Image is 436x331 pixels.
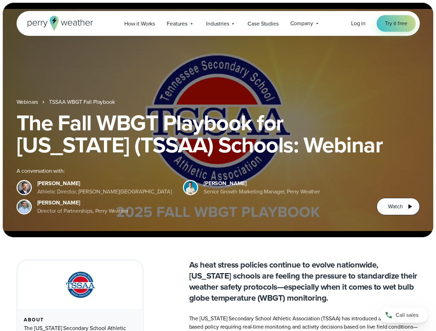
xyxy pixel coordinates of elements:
[388,202,403,211] span: Watch
[204,179,320,188] div: [PERSON_NAME]
[204,188,320,196] div: Senior Growth Marketing Manager, Perry Weather
[167,20,187,28] span: Features
[18,200,31,213] img: Jeff Wood
[24,317,136,323] div: About
[377,15,415,32] a: Try it free
[351,19,366,27] span: Log in
[37,199,128,207] div: [PERSON_NAME]
[377,198,419,215] button: Watch
[118,17,161,31] a: How it Works
[37,179,172,188] div: [PERSON_NAME]
[124,20,155,28] span: How it Works
[351,19,366,28] a: Log in
[37,188,172,196] div: Athletic Director, [PERSON_NAME][GEOGRAPHIC_DATA]
[379,308,428,323] a: Call sales
[242,17,284,31] a: Case Studies
[37,207,128,215] div: Director of Partnerships, Perry Weather
[385,19,407,28] span: Try it free
[17,112,420,156] h1: The Fall WBGT Playbook for [US_STATE] (TSSAA) Schools: Webinar
[184,181,197,194] img: Spencer Patton, Perry Weather
[248,20,278,28] span: Case Studies
[49,98,115,106] a: TSSAA WBGT Fall Playbook
[18,181,31,194] img: Brian Wyatt
[206,20,229,28] span: Industries
[17,98,420,106] nav: Breadcrumb
[396,311,418,319] span: Call sales
[17,167,366,175] div: A conversation with:
[17,98,38,106] a: Webinars
[57,269,103,301] img: TSSAA-Tennessee-Secondary-School-Athletic-Association.svg
[290,19,313,28] span: Company
[189,259,420,303] p: As heat stress policies continue to evolve nationwide, [US_STATE] schools are feeling the pressur...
